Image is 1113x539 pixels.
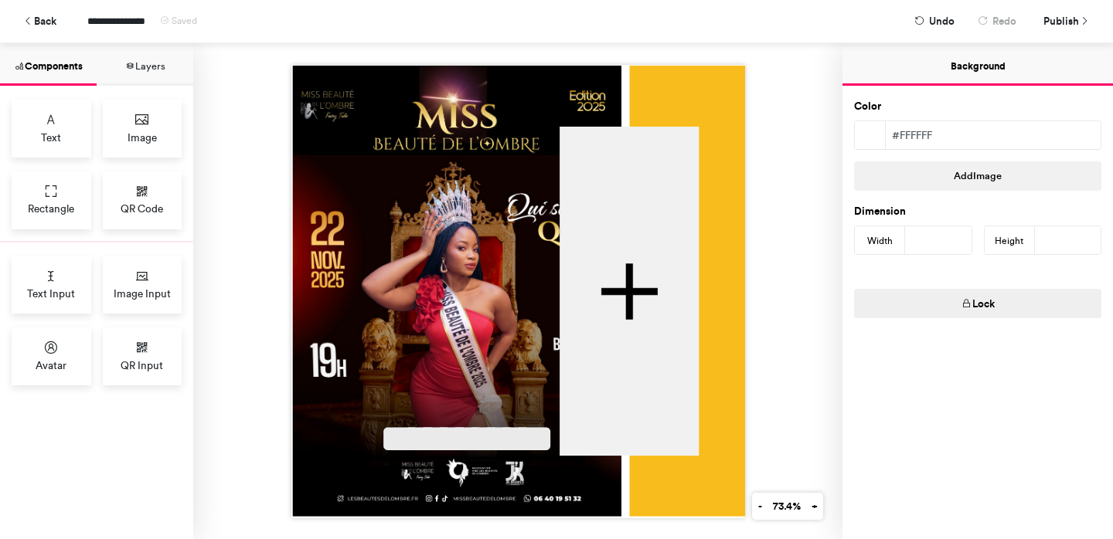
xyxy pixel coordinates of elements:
button: Back [15,8,64,35]
button: + [805,493,823,520]
button: AddImage [854,161,1101,191]
button: - [752,493,768,520]
button: Publish [1032,8,1098,35]
span: Avatar [36,358,66,373]
label: Color [854,99,881,114]
iframe: Drift Widget Chat Controller [1036,462,1094,520]
label: Dimension [854,204,906,219]
button: 73.4% [767,493,806,520]
span: QR Input [121,358,163,373]
button: Undo [907,8,962,35]
span: Text [41,130,61,145]
span: Publish [1043,8,1079,35]
span: Saved [172,15,197,26]
span: QR Code [121,201,163,216]
span: Undo [929,8,955,35]
span: Image Input [114,286,171,301]
button: Background [842,43,1113,86]
button: Lock [854,289,1101,318]
div: Width [855,226,905,256]
button: Layers [97,43,193,86]
div: #ffffff [886,121,1101,149]
span: Rectangle [28,201,74,216]
span: Image [128,130,157,145]
span: Text Input [27,286,75,301]
div: Height [985,226,1035,256]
